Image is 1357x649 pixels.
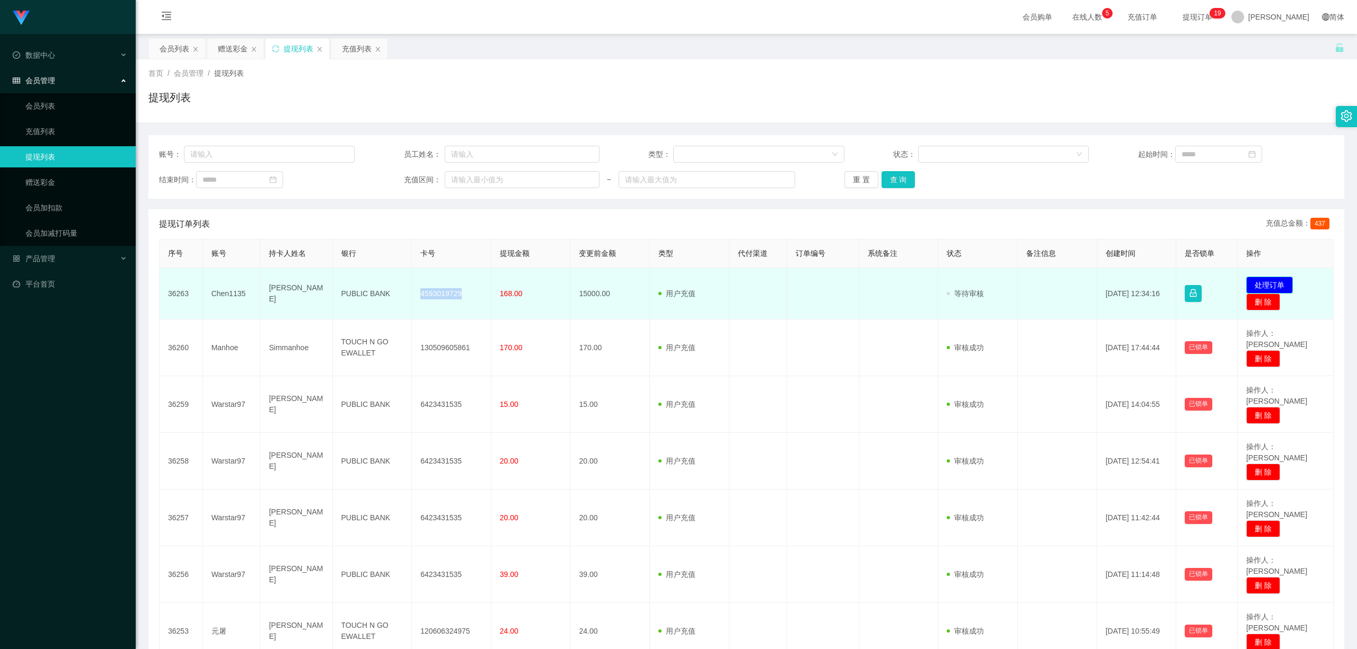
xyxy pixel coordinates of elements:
span: 操作人：[PERSON_NAME] [1246,329,1307,349]
span: 卡号 [420,249,435,257]
span: 变更前金额 [579,249,616,257]
td: 36258 [160,433,203,490]
div: 提现列表 [284,39,313,59]
p: 5 [1106,8,1109,19]
p: 9 [1218,8,1221,19]
div: 赠送彩金 [218,39,248,59]
span: 是否锁单 [1185,249,1214,257]
i: 图标: unlock [1335,43,1344,52]
sup: 19 [1210,8,1225,19]
td: 6423431535 [412,433,491,490]
i: 图标: calendar [1248,150,1256,158]
td: 6423431535 [412,490,491,546]
button: 重 置 [844,171,878,188]
span: 审核成功 [947,343,984,352]
span: 审核成功 [947,570,984,579]
div: 会员列表 [160,39,189,59]
td: 130509605861 [412,319,491,376]
td: Warstar97 [203,376,261,433]
input: 请输入 [184,146,355,163]
p: 1 [1214,8,1218,19]
span: 操作人：[PERSON_NAME] [1246,612,1307,632]
span: 用户充值 [658,513,695,522]
sup: 5 [1102,8,1113,19]
span: 结束时间： [159,174,196,185]
span: 银行 [341,249,356,257]
span: 审核成功 [947,627,984,635]
td: [PERSON_NAME] [260,268,332,319]
input: 请输入最小值为 [445,171,600,188]
i: 图标: down [832,151,838,158]
span: 数据中心 [13,51,55,59]
td: Warstar97 [203,490,261,546]
input: 请输入 [445,146,600,163]
img: logo.9652507e.png [13,11,30,25]
span: 状态 [947,249,962,257]
h1: 提现列表 [148,90,191,105]
td: Warstar97 [203,433,261,490]
div: 充值总金额： [1266,218,1334,230]
td: 36260 [160,319,203,376]
span: 序号 [168,249,183,257]
span: 170.00 [500,343,523,352]
span: 用户充值 [658,343,695,352]
a: 提现列表 [25,146,127,167]
span: 操作人：[PERSON_NAME] [1246,386,1307,405]
td: 15000.00 [570,268,650,319]
button: 删 除 [1246,520,1280,537]
i: 图标: down [1076,151,1082,158]
td: Manhoe [203,319,261,376]
span: 操作人：[PERSON_NAME] [1246,499,1307,519]
td: 15.00 [570,376,650,433]
td: PUBLIC BANK [333,546,412,603]
td: PUBLIC BANK [333,376,412,433]
td: PUBLIC BANK [333,490,412,546]
span: 审核成功 [947,400,984,408]
span: 订单编号 [796,249,825,257]
td: Chen1135 [203,268,261,319]
td: [DATE] 11:42:44 [1097,490,1177,546]
button: 已锁单 [1185,625,1212,637]
i: 图标: close [375,46,381,52]
td: 20.00 [570,490,650,546]
div: 充值列表 [342,39,372,59]
span: 审核成功 [947,513,984,522]
span: 会员管理 [13,76,55,85]
span: 用户充值 [658,457,695,465]
span: 状态： [893,149,918,160]
i: 图标: check-circle-o [13,51,20,59]
span: 操作 [1246,249,1261,257]
i: 图标: close [192,46,199,52]
td: [PERSON_NAME] [260,376,332,433]
span: 提现订单 [1177,13,1218,21]
td: [DATE] 12:54:41 [1097,433,1177,490]
span: 39.00 [500,570,518,579]
i: 图标: menu-fold [148,1,184,34]
a: 图标: dashboard平台首页 [13,273,127,295]
span: 在线人数 [1067,13,1107,21]
a: 赠送彩金 [25,172,127,193]
span: 用户充值 [658,627,695,635]
span: 备注信息 [1026,249,1056,257]
button: 已锁单 [1185,568,1212,581]
span: 操作人：[PERSON_NAME] [1246,442,1307,462]
td: TOUCH N GO EWALLET [333,319,412,376]
button: 删 除 [1246,350,1280,367]
button: 图标: lock [1185,285,1202,302]
button: 已锁单 [1185,511,1212,524]
span: 168.00 [500,289,523,298]
i: 图标: setting [1341,110,1352,122]
span: 账号： [159,149,184,160]
span: ~ [600,174,619,185]
button: 查 询 [882,171,915,188]
i: 图标: close [316,46,323,52]
td: 36256 [160,546,203,603]
a: 会员加减打码量 [25,223,127,244]
span: 代付渠道 [738,249,768,257]
td: 39.00 [570,546,650,603]
span: 20.00 [500,513,518,522]
span: / [168,69,170,77]
button: 删 除 [1246,294,1280,310]
td: [DATE] 11:14:48 [1097,546,1177,603]
td: PUBLIC BANK [333,268,412,319]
